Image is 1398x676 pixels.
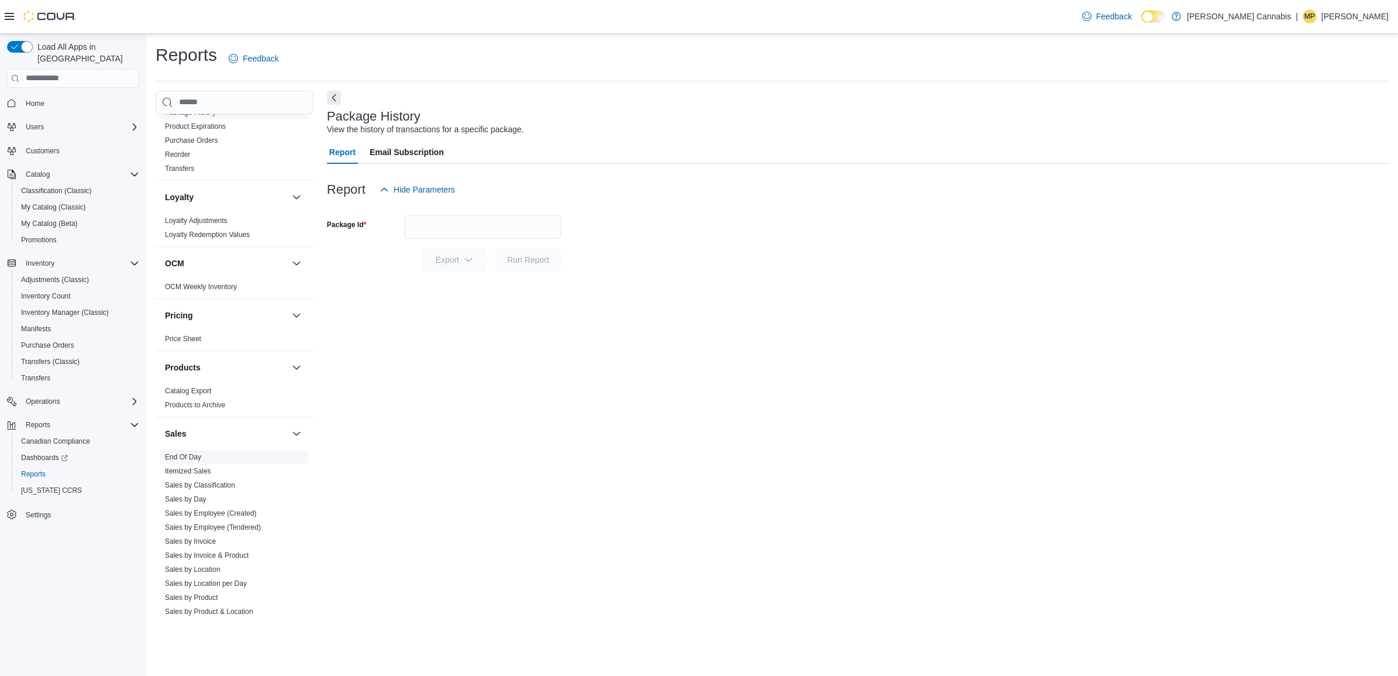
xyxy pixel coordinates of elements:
span: MP [1304,9,1315,23]
a: Canadian Compliance [16,434,95,448]
a: Sales by Employee (Tendered) [165,523,261,531]
a: Manifests [16,322,56,336]
span: End Of Day [165,452,201,462]
span: [US_STATE] CCRS [21,486,82,495]
input: Dark Mode [1141,11,1166,23]
span: Canadian Compliance [21,437,90,446]
span: Hide Parameters [394,184,455,195]
p: | [1296,9,1298,23]
button: Hide Parameters [375,178,460,201]
span: My Catalog (Classic) [21,203,86,212]
span: Catalog [26,170,50,179]
button: Catalog [2,166,144,183]
button: My Catalog (Classic) [12,199,144,215]
button: Sales [165,428,287,440]
button: Sales [290,427,304,441]
div: Sales [156,450,313,651]
span: My Catalog (Beta) [16,217,139,231]
span: Inventory [26,259,54,268]
span: Sales by Product & Location [165,607,253,616]
a: Sales by Invoice & Product [165,551,249,560]
span: Operations [21,394,139,409]
span: Sales by Classification [165,481,235,490]
span: Inventory Count [21,291,71,301]
button: Operations [2,393,144,410]
p: [PERSON_NAME] Cannabis [1187,9,1291,23]
span: Report [329,140,356,164]
h3: Pricing [165,310,192,321]
button: Inventory [2,255,144,272]
a: Dashboards [16,451,73,465]
span: Sales by Product & Location per Day [165,621,280,630]
a: Sales by Location per Day [165,579,247,588]
span: Inventory Manager (Classic) [21,308,109,317]
span: Transfers [165,164,194,173]
span: Products to Archive [165,400,225,410]
button: Run Report [495,248,561,272]
button: My Catalog (Beta) [12,215,144,232]
div: View the history of transactions for a specific package. [327,123,524,136]
span: Adjustments (Classic) [21,275,89,284]
span: OCM Weekly Inventory [165,282,237,291]
span: Adjustments (Classic) [16,273,139,287]
button: Catalog [21,167,54,181]
button: Inventory [21,256,59,270]
div: Pricing [156,332,313,351]
button: Customers [2,142,144,159]
div: OCM [156,280,313,298]
span: Home [26,99,44,108]
p: [PERSON_NAME] [1321,9,1389,23]
span: Sales by Product [165,593,218,602]
button: Promotions [12,232,144,248]
label: Package Id [327,220,366,229]
span: Inventory [21,256,139,270]
span: Reports [26,420,50,430]
h3: Loyalty [165,191,194,203]
span: Reports [21,469,46,479]
a: Inventory Count [16,289,75,303]
button: Products [165,362,287,373]
button: Users [21,120,49,134]
a: Adjustments (Classic) [16,273,94,287]
button: Canadian Compliance [12,433,144,449]
button: Transfers [12,370,144,386]
button: Transfers (Classic) [12,354,144,370]
span: Home [21,96,139,111]
a: Home [21,97,49,111]
a: Loyalty Redemption Values [165,231,250,239]
h3: Report [327,183,366,197]
span: Price Sheet [165,334,201,344]
span: Purchase Orders [21,341,74,350]
a: Promotions [16,233,61,247]
span: Sales by Location per Day [165,579,247,588]
span: Purchase Orders [165,136,218,145]
a: Sales by Day [165,495,206,503]
a: Loyalty Adjustments [165,217,228,225]
span: Manifests [16,322,139,336]
a: Feedback [224,47,283,70]
span: Promotions [16,233,139,247]
a: Sales by Classification [165,481,235,489]
span: Manifests [21,324,51,334]
button: Manifests [12,321,144,337]
a: Customers [21,144,64,158]
span: Customers [26,146,60,156]
span: Export [429,248,480,272]
h3: Products [165,362,201,373]
a: Sales by Employee (Created) [165,509,257,517]
a: Products to Archive [165,401,225,409]
a: Reports [16,467,50,481]
a: OCM Weekly Inventory [165,283,237,291]
a: Package History [165,108,216,116]
span: Operations [26,397,60,406]
a: Sales by Product [165,593,218,602]
span: Load All Apps in [GEOGRAPHIC_DATA] [33,41,139,64]
a: Product Expirations [165,122,226,131]
span: Promotions [21,235,57,245]
button: Loyalty [165,191,287,203]
a: [US_STATE] CCRS [16,483,87,497]
span: Sales by Employee (Created) [165,509,257,518]
span: My Catalog (Classic) [16,200,139,214]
